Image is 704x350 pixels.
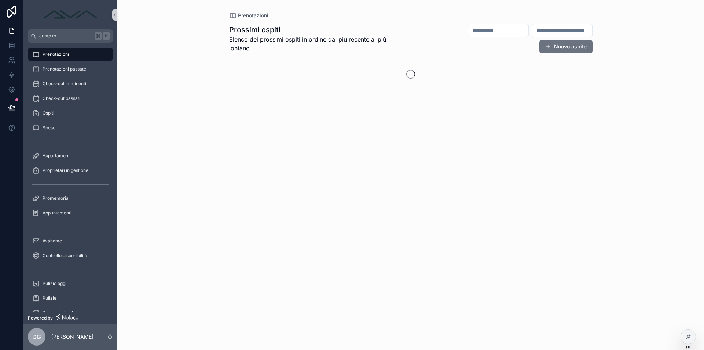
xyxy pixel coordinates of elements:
[28,292,113,305] a: Pulizie
[39,33,92,39] span: Jump to...
[43,238,62,244] span: Avahome
[43,295,56,301] span: Pulizie
[229,12,268,19] a: Prenotazioni
[229,35,407,53] span: Elenco dei prossimi ospiti in ordine dal più recente al più lontano
[43,110,54,116] span: Ospiti
[43,81,86,87] span: Check-out imminenti
[28,62,113,76] a: Prenotazioni passate
[28,306,113,320] a: Prossimi check-in
[103,33,109,39] span: K
[43,95,80,101] span: Check-out passati
[43,253,87,259] span: Controllo disponibilità
[28,149,113,162] a: Appartamenti
[28,29,113,43] button: Jump to...K
[28,206,113,220] a: Appuntamenti
[32,332,41,341] span: DG
[238,12,268,19] span: Prenotazioni
[539,40,593,53] button: Nuovo ospite
[23,43,117,312] div: scrollable content
[43,167,88,173] span: Proprietari in gestione
[28,107,113,120] a: Ospiti
[28,249,113,262] a: Controllo disponibilità
[43,281,66,286] span: Pulizie oggi
[43,210,71,216] span: Appuntamenti
[41,9,100,21] img: App logo
[51,333,93,340] p: [PERSON_NAME]
[28,77,113,90] a: Check-out imminenti
[28,164,113,177] a: Proprietari in gestione
[229,25,407,35] h1: Prossimi ospiti
[43,51,69,57] span: Prenotazioni
[43,310,80,316] span: Prossimi check-in
[43,125,55,131] span: Spese
[28,48,113,61] a: Prenotazioni
[28,315,53,321] span: Powered by
[43,153,71,159] span: Appartamenti
[28,121,113,134] a: Spese
[43,66,86,72] span: Prenotazioni passate
[28,277,113,290] a: Pulizie oggi
[43,195,69,201] span: Promemoria
[28,234,113,248] a: Avahome
[28,92,113,105] a: Check-out passati
[23,312,117,324] a: Powered by
[28,192,113,205] a: Promemoria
